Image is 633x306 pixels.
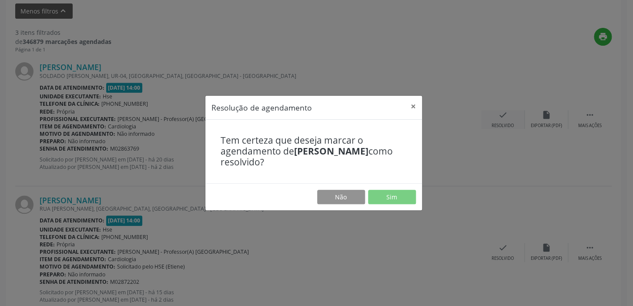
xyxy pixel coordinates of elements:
[294,145,368,157] b: [PERSON_NAME]
[405,96,422,117] button: Close
[317,190,365,205] button: Não
[211,102,312,113] h5: Resolução de agendamento
[368,190,416,205] button: Sim
[221,135,407,168] h4: Tem certeza que deseja marcar o agendamento de como resolvido?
